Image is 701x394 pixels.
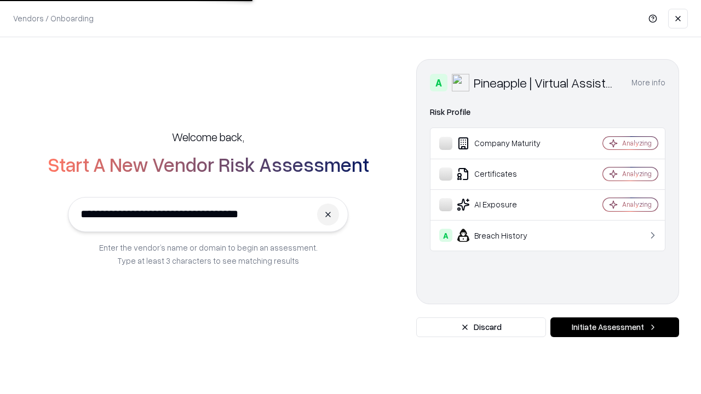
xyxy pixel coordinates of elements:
[439,229,452,242] div: A
[622,138,652,148] div: Analyzing
[439,167,570,181] div: Certificates
[550,317,679,337] button: Initiate Assessment
[430,74,447,91] div: A
[99,241,318,267] p: Enter the vendor’s name or domain to begin an assessment. Type at least 3 characters to see match...
[439,229,570,242] div: Breach History
[452,74,469,91] img: Pineapple | Virtual Assistant Agency
[430,106,665,119] div: Risk Profile
[48,153,369,175] h2: Start A New Vendor Risk Assessment
[439,137,570,150] div: Company Maturity
[622,200,652,209] div: Analyzing
[474,74,618,91] div: Pineapple | Virtual Assistant Agency
[439,198,570,211] div: AI Exposure
[416,317,546,337] button: Discard
[172,129,244,144] h5: Welcome back,
[622,169,652,178] div: Analyzing
[631,73,665,92] button: More info
[13,13,94,24] p: Vendors / Onboarding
